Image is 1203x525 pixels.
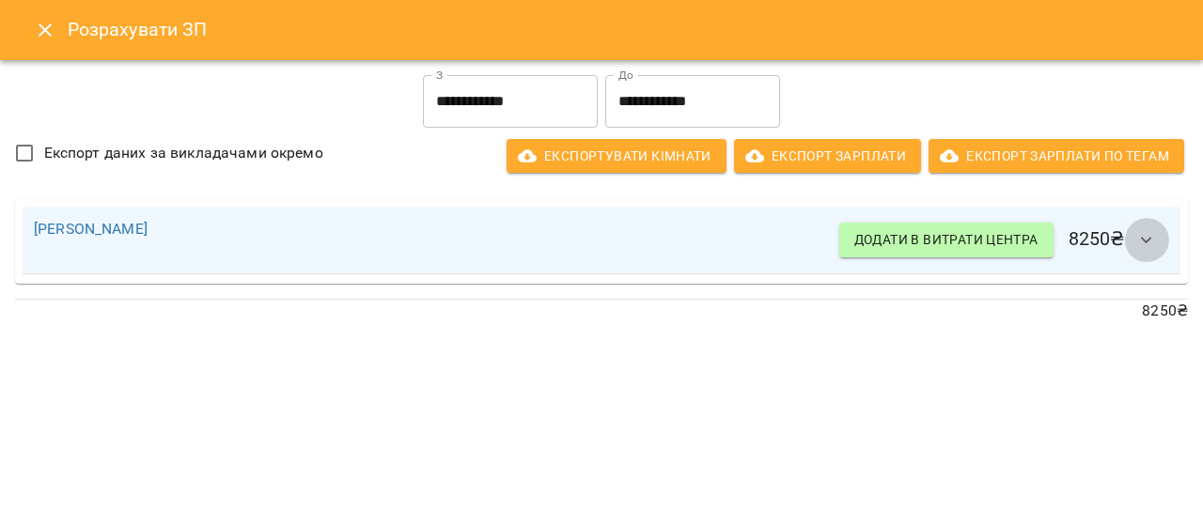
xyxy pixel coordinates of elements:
[839,218,1169,263] h6: 8250 ₴
[749,145,906,167] span: Експорт Зарплати
[23,8,68,53] button: Close
[34,220,148,238] a: [PERSON_NAME]
[944,145,1169,167] span: Експорт Зарплати по тегам
[15,300,1188,322] p: 8250 ₴
[44,142,323,164] span: Експорт даних за викладачами окремо
[68,15,1180,44] h6: Розрахувати ЗП
[522,145,711,167] span: Експортувати кімнати
[507,139,726,173] button: Експортувати кімнати
[839,223,1054,256] button: Додати в витрати центра
[734,139,921,173] button: Експорт Зарплати
[929,139,1184,173] button: Експорт Зарплати по тегам
[854,228,1039,251] span: Додати в витрати центра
